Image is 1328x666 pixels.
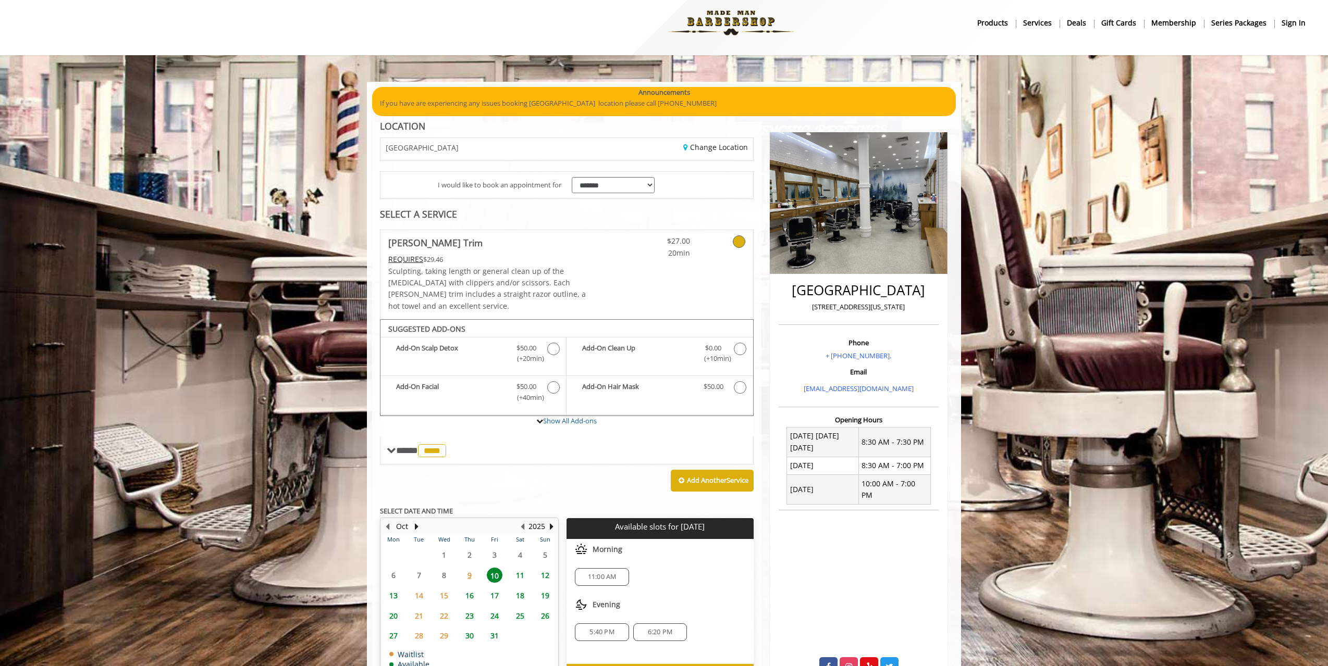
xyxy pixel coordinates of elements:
[482,534,507,545] th: Fri
[575,623,629,641] div: 5:40 PM
[406,606,431,626] td: Select day21
[432,585,457,606] td: Select day15
[388,266,598,312] p: Sculpting, taking length or general clean up of the [MEDICAL_DATA] with clippers and/or scissors....
[511,392,542,403] span: (+40min )
[438,180,561,191] span: I would like to book an appointment for
[388,324,465,334] b: SUGGESTED ADD-ONS
[386,628,401,643] span: 27
[705,343,721,354] span: $0.00
[406,626,431,646] td: Select day28
[487,588,502,603] span: 17
[1211,17,1266,29] b: Series packages
[487,628,502,643] span: 31
[533,534,558,545] th: Sun
[381,585,406,606] td: Select day13
[507,606,532,626] td: Select day25
[386,144,459,152] span: [GEOGRAPHIC_DATA]
[388,254,598,265] div: $29.46
[432,606,457,626] td: Select day22
[704,381,723,392] span: $50.00
[575,598,587,611] img: evening slots
[781,339,936,346] h3: Phone
[406,534,431,545] th: Tue
[457,565,482,585] td: Select day9
[781,283,936,298] h2: [GEOGRAPHIC_DATA]
[629,235,690,247] span: $27.00
[462,588,477,603] span: 16
[517,381,536,392] span: $50.00
[436,628,452,643] span: 29
[436,588,452,603] span: 15
[572,343,747,367] label: Add-On Clean Up
[826,351,891,360] a: + [PHONE_NUMBER].
[787,457,859,474] td: [DATE]
[543,416,597,425] a: Show All Add-ons
[412,521,421,532] button: Next Month
[436,608,452,623] span: 22
[537,608,553,623] span: 26
[381,534,406,545] th: Mon
[462,568,477,583] span: 9
[482,585,507,606] td: Select day17
[1023,17,1052,29] b: Services
[1060,15,1094,30] a: DealsDeals
[507,585,532,606] td: Select day18
[457,534,482,545] th: Thu
[517,343,536,354] span: $50.00
[977,17,1008,29] b: products
[781,368,936,375] h3: Email
[482,606,507,626] td: Select day24
[457,606,482,626] td: Select day23
[1094,15,1144,30] a: Gift cardsgift cards
[411,588,427,603] span: 14
[633,623,687,641] div: 6:20 PM
[582,381,693,394] b: Add-On Hair Mask
[1101,17,1136,29] b: gift cards
[381,606,406,626] td: Select day20
[388,235,483,250] b: [PERSON_NAME] Trim
[457,626,482,646] td: Select day30
[457,585,482,606] td: Select day16
[482,626,507,646] td: Select day31
[687,475,748,485] b: Add Another Service
[1144,15,1204,30] a: MembershipMembership
[804,384,914,393] a: [EMAIL_ADDRESS][DOMAIN_NAME]
[533,565,558,585] td: Select day12
[380,506,453,516] b: SELECT DATE AND TIME
[512,608,528,623] span: 25
[518,521,526,532] button: Previous Year
[571,522,749,531] p: Available slots for [DATE]
[1151,17,1196,29] b: Membership
[537,588,553,603] span: 19
[970,15,1016,30] a: Productsproducts
[411,628,427,643] span: 28
[638,87,690,98] b: Announcements
[432,534,457,545] th: Wed
[781,301,936,312] p: [STREET_ADDRESS][US_STATE]
[380,98,948,109] p: If you have are experiencing any issues booking [GEOGRAPHIC_DATA] location please call [PHONE_NUM...
[629,247,690,259] span: 20min
[487,608,502,623] span: 24
[381,626,406,646] td: Select day27
[698,353,729,364] span: (+10min )
[396,343,506,365] b: Add-On Scalp Detox
[386,343,561,367] label: Add-On Scalp Detox
[462,608,477,623] span: 23
[396,381,506,403] b: Add-On Facial
[582,343,693,365] b: Add-On Clean Up
[462,628,477,643] span: 30
[575,568,629,586] div: 11:00 AM
[1274,15,1313,30] a: sign insign in
[575,543,587,556] img: morning slots
[858,475,930,505] td: 10:00 AM - 7:00 PM
[432,626,457,646] td: Select day29
[482,565,507,585] td: Select day10
[593,600,620,609] span: Evening
[589,628,614,636] span: 5:40 PM
[787,475,859,505] td: [DATE]
[547,521,556,532] button: Next Year
[779,416,939,423] h3: Opening Hours
[511,353,542,364] span: (+20min )
[593,545,622,554] span: Morning
[1067,17,1086,29] b: Deals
